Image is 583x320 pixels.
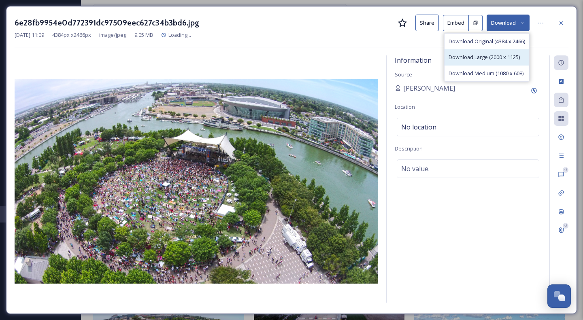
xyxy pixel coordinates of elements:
button: Embed [443,15,469,31]
div: 0 [563,167,568,173]
span: 9.05 MB [134,31,153,39]
span: image/jpeg [99,31,126,39]
span: Location [395,103,415,110]
img: 6e28fb9954e0d772391dc97509eec627c34b3bd6.jpg [15,79,378,284]
span: 4384 px x 2466 px [52,31,91,39]
span: Loading... [168,31,191,38]
span: Download Medium (1080 x 608) [449,70,523,77]
span: Information [395,56,432,65]
button: Open Chat [547,284,571,308]
span: Source [395,71,412,78]
span: No value. [401,164,430,174]
span: [PERSON_NAME] [403,83,455,93]
button: Download [487,15,530,31]
span: No location [401,122,436,132]
span: [DATE] 11:09 [15,31,44,39]
span: Download Original (4384 x 2466) [449,38,525,45]
div: 0 [563,223,568,229]
span: Download Large (2000 x 1125) [449,53,520,61]
button: Share [415,15,439,31]
h3: 6e28fb9954e0d772391dc97509eec627c34b3bd6.jpg [15,17,199,29]
span: Description [395,145,423,152]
